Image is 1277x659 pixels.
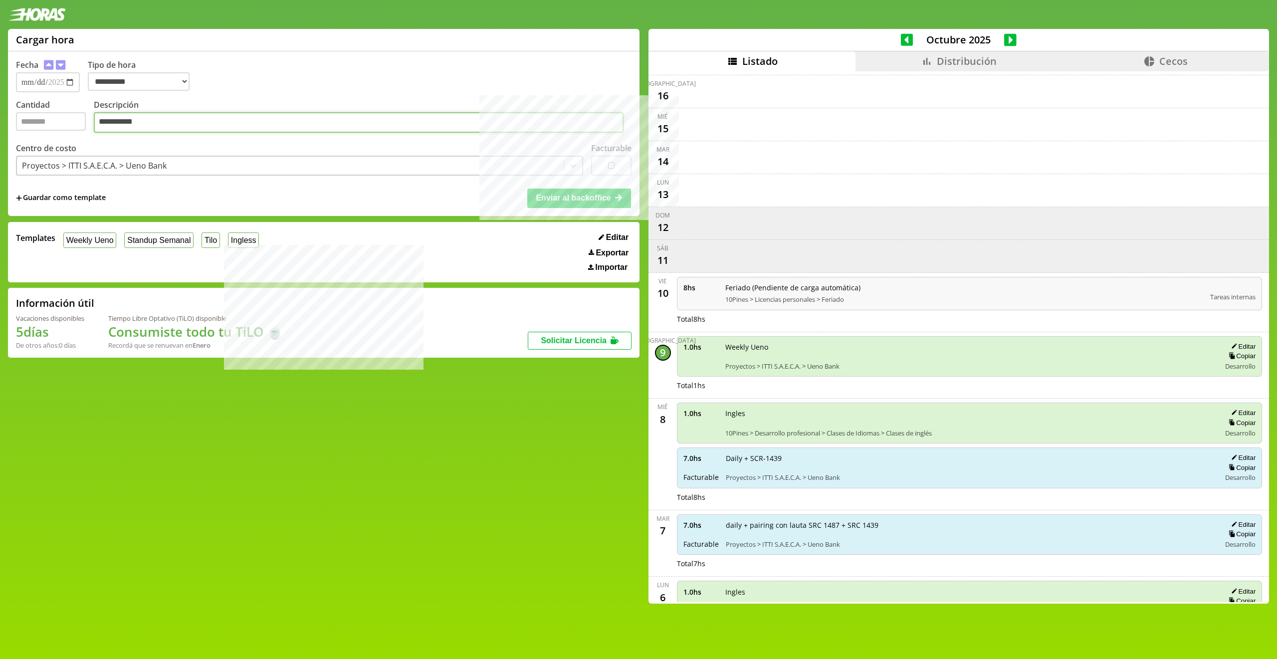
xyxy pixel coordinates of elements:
button: Editar [1228,342,1256,351]
span: +Guardar como template [16,193,106,204]
div: 15 [655,121,671,137]
div: 9 [655,345,671,361]
span: 8 hs [683,283,718,292]
label: Cantidad [16,99,94,136]
span: Importar [595,263,628,272]
div: [DEMOGRAPHIC_DATA] [630,79,696,88]
span: Proyectos > ITTI S.A.E.C.A. > Ueno Bank [725,362,1214,371]
div: Total 7 hs [677,559,1263,568]
div: 14 [655,154,671,170]
span: Desarrollo [1225,540,1256,549]
button: Ingless [228,232,259,248]
button: Standup Semanal [124,232,194,248]
button: Copiar [1226,597,1256,605]
select: Tipo de hora [88,72,190,91]
span: Desarrollo [1225,429,1256,438]
label: Fecha [16,59,38,70]
div: mar [656,514,669,523]
span: Listado [742,54,778,68]
div: vie [658,277,667,285]
span: Facturable [683,472,719,482]
span: Templates [16,232,55,243]
span: Editar [606,233,629,242]
div: 11 [655,252,671,268]
button: Copiar [1226,530,1256,538]
div: mié [657,403,668,411]
span: Exportar [596,248,629,257]
img: logotipo [8,8,66,21]
span: Proyectos > ITTI S.A.E.C.A. > Ueno Bank [726,473,1214,482]
span: Feriado (Pendiente de carga automática) [725,283,1204,292]
div: lun [657,581,669,589]
div: 16 [655,88,671,104]
span: 1.0 hs [683,409,718,418]
span: 1.0 hs [683,342,718,352]
span: + [16,193,22,204]
button: Solicitar Licencia [528,332,632,350]
span: Cecos [1159,54,1188,68]
div: mié [657,112,668,121]
div: Total 8 hs [677,492,1263,502]
span: Facturable [683,539,719,549]
label: Facturable [591,143,632,154]
div: 10 [655,285,671,301]
span: Desarrollo [1225,362,1256,371]
div: lun [657,178,669,187]
div: scrollable content [648,71,1269,602]
button: Editar [1228,409,1256,417]
textarea: Descripción [94,112,624,133]
span: Weekly Ueno [725,342,1214,352]
div: 13 [655,187,671,203]
div: Total 8 hs [677,314,1263,324]
button: Editar [1228,520,1256,529]
span: daily + pairing con lauta SRC 1487 + SRC 1439 [726,520,1214,530]
button: Copiar [1226,419,1256,427]
h2: Información útil [16,296,94,310]
span: 1.0 hs [683,587,718,597]
div: Tiempo Libre Optativo (TiLO) disponible [108,314,283,323]
div: mar [656,145,669,154]
span: Ingles [725,409,1214,418]
div: sáb [657,244,668,252]
div: Total 1 hs [677,381,1263,390]
span: Desarrollo [1225,473,1256,482]
h1: Cargar hora [16,33,74,46]
div: 6 [655,589,671,605]
button: Tilo [202,232,220,248]
button: Editar [1228,453,1256,462]
span: 7.0 hs [683,520,719,530]
button: Copiar [1226,352,1256,360]
button: Copiar [1226,463,1256,472]
div: Vacaciones disponibles [16,314,84,323]
span: Octubre 2025 [913,33,1004,46]
label: Descripción [94,99,632,136]
button: Enviar al backoffice [527,189,631,208]
div: De otros años: 0 días [16,341,84,350]
button: Editar [1228,587,1256,596]
div: 7 [655,523,671,539]
span: Enviar al backoffice [536,194,611,202]
span: Solicitar Licencia [541,336,607,345]
button: Exportar [586,248,632,258]
div: dom [655,211,670,220]
span: Tareas internas [1210,292,1256,301]
span: Proyectos > ITTI S.A.E.C.A. > Ueno Bank [726,540,1214,549]
span: Daily + SCR-1439 [726,453,1214,463]
span: 10Pines > Licencias personales > Feriado [725,295,1204,304]
h1: 5 días [16,323,84,341]
div: 12 [655,220,671,235]
label: Centro de costo [16,143,76,154]
button: Weekly Ueno [63,232,116,248]
input: Cantidad [16,112,86,131]
div: 8 [655,411,671,427]
button: Editar [596,232,632,242]
div: [DEMOGRAPHIC_DATA] [630,336,696,345]
div: Proyectos > ITTI S.A.E.C.A. > Ueno Bank [22,160,167,171]
span: 10Pines > Desarrollo profesional > Clases de Idiomas > Clases de inglés [725,429,1214,438]
span: 7.0 hs [683,453,719,463]
div: Recordá que se renuevan en [108,341,283,350]
b: Enero [193,341,211,350]
span: Ingles [725,587,1214,597]
span: Distribución [937,54,997,68]
label: Tipo de hora [88,59,198,92]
